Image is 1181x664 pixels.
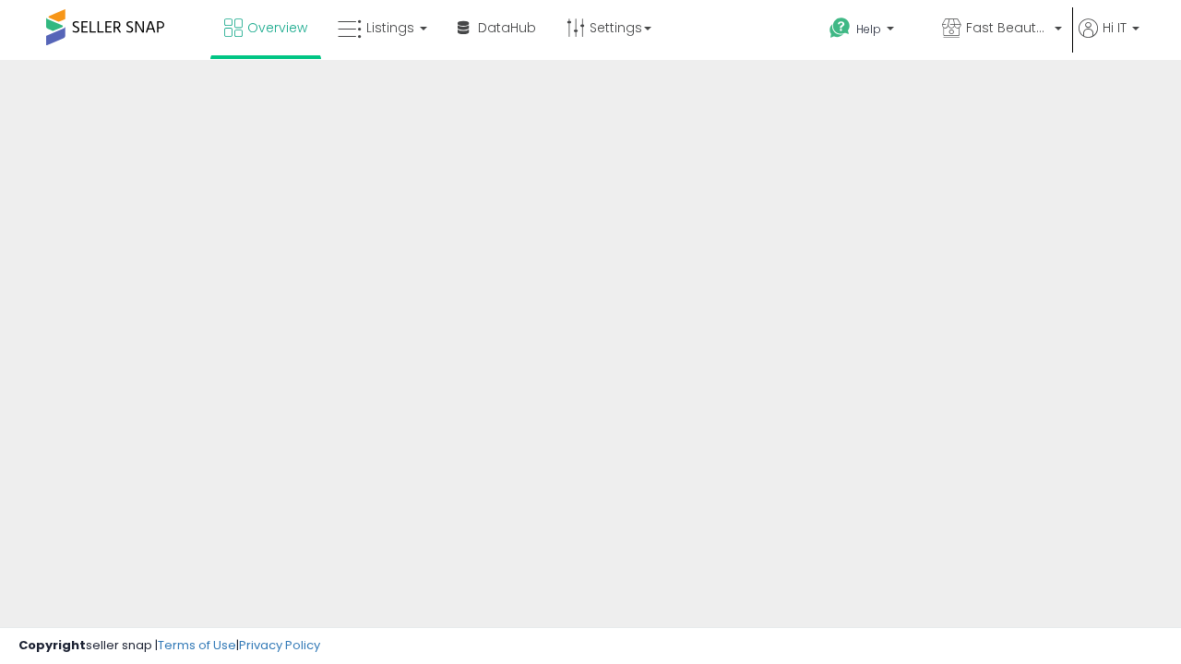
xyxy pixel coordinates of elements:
[1079,18,1139,60] a: Hi IT
[1103,18,1127,37] span: Hi IT
[18,636,86,654] strong: Copyright
[366,18,414,37] span: Listings
[856,21,881,37] span: Help
[158,636,236,654] a: Terms of Use
[18,637,320,655] div: seller snap | |
[829,17,852,40] i: Get Help
[478,18,536,37] span: DataHub
[815,3,925,60] a: Help
[966,18,1049,37] span: Fast Beauty ([GEOGRAPHIC_DATA])
[239,636,320,654] a: Privacy Policy
[247,18,307,37] span: Overview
